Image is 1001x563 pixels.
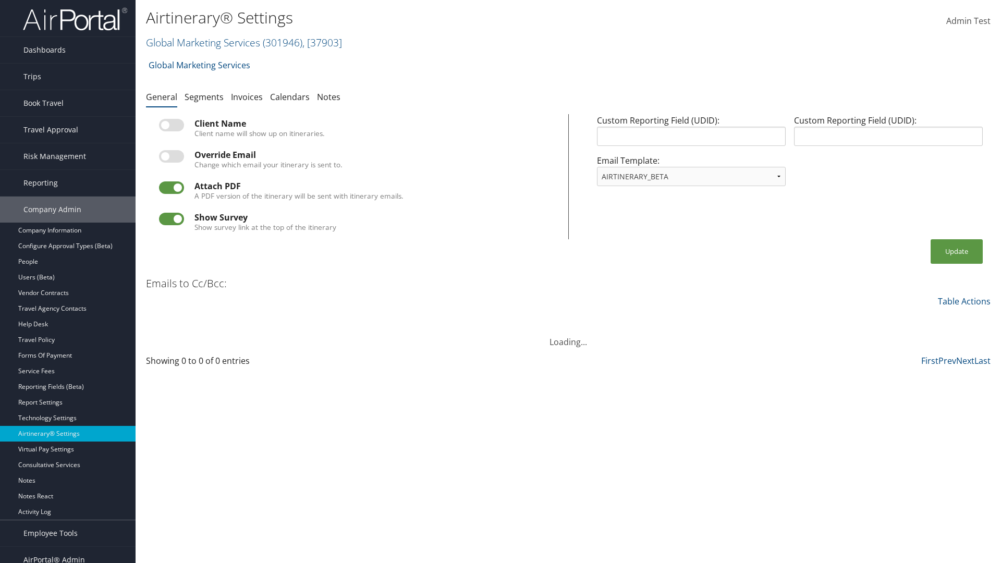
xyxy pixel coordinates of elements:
[593,114,790,154] div: Custom Reporting Field (UDID):
[23,7,127,31] img: airportal-logo.png
[790,114,987,154] div: Custom Reporting Field (UDID):
[146,91,177,103] a: General
[302,35,342,50] span: , [ 37903 ]
[317,91,340,103] a: Notes
[23,170,58,196] span: Reporting
[946,15,991,27] span: Admin Test
[146,276,227,291] h3: Emails to Cc/Bcc:
[23,143,86,169] span: Risk Management
[194,128,325,139] label: Client name will show up on itineraries.
[149,55,250,76] a: Global Marketing Services
[974,355,991,366] a: Last
[23,64,41,90] span: Trips
[194,191,404,201] label: A PDF version of the itinerary will be sent with itinerary emails.
[194,181,555,191] div: Attach PDF
[194,150,555,160] div: Override Email
[194,213,555,222] div: Show Survey
[931,239,983,264] button: Update
[23,37,66,63] span: Dashboards
[938,355,956,366] a: Prev
[146,7,709,29] h1: Airtinerary® Settings
[593,154,790,194] div: Email Template:
[23,90,64,116] span: Book Travel
[146,35,342,50] a: Global Marketing Services
[956,355,974,366] a: Next
[23,197,81,223] span: Company Admin
[194,160,343,170] label: Change which email your itinerary is sent to.
[185,91,224,103] a: Segments
[263,35,302,50] span: ( 301946 )
[146,354,351,372] div: Showing 0 to 0 of 0 entries
[194,119,555,128] div: Client Name
[921,355,938,366] a: First
[194,222,336,232] label: Show survey link at the top of the itinerary
[938,296,991,307] a: Table Actions
[146,323,991,348] div: Loading...
[270,91,310,103] a: Calendars
[231,91,263,103] a: Invoices
[23,117,78,143] span: Travel Approval
[946,5,991,38] a: Admin Test
[23,520,78,546] span: Employee Tools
